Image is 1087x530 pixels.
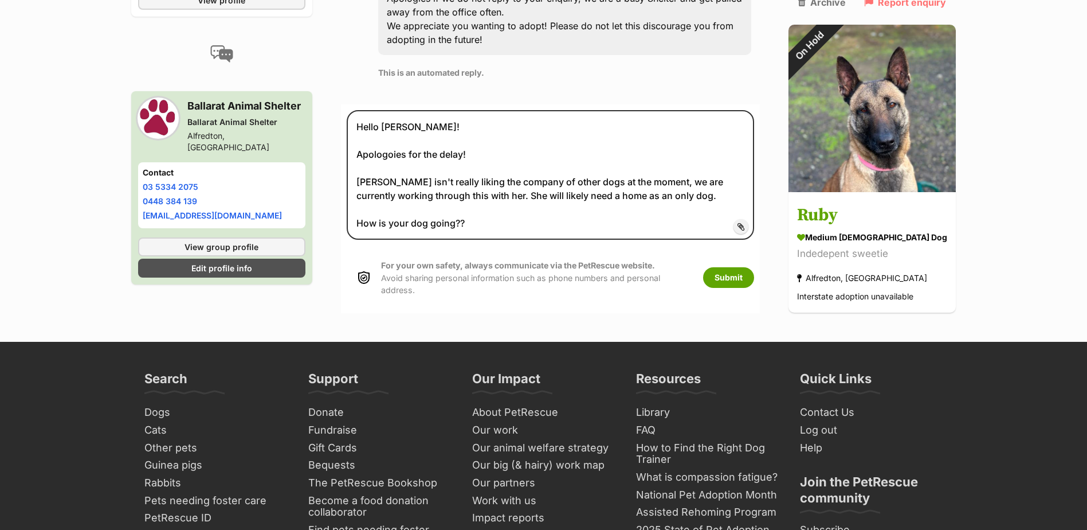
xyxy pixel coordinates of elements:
a: Our work [468,422,620,439]
a: [EMAIL_ADDRESS][DOMAIN_NAME] [143,211,282,220]
span: View group profile [185,241,258,253]
a: Ruby medium [DEMOGRAPHIC_DATA] Dog Indedepent sweetie Alfredton, [GEOGRAPHIC_DATA] Interstate ado... [788,194,956,313]
h3: Resources [636,371,701,393]
a: 0448 384 139 [143,196,197,206]
a: What is compassion fatigue? [631,469,784,486]
a: Bequests [304,457,456,474]
p: This is an automated reply. [378,67,751,79]
a: On Hold [788,184,956,195]
div: Ballarat Animal Shelter [187,116,306,128]
a: Log out [795,422,948,439]
a: How to Find the Right Dog Trainer [631,439,784,469]
strong: For your own safety, always communicate via the PetRescue website. [381,260,655,270]
a: 03 5334 2075 [143,182,198,192]
a: View group profile [138,237,306,256]
img: Ruby [788,25,956,193]
a: Assisted Rehoming Program [631,504,784,521]
a: Rabbits [140,474,292,492]
div: Indedepent sweetie [797,247,947,262]
a: Our animal welfare strategy [468,439,620,457]
a: National Pet Adoption Month [631,486,784,504]
h3: Quick Links [800,371,872,393]
a: Our partners [468,474,620,492]
a: Work with us [468,492,620,510]
a: The PetRescue Bookshop [304,474,456,492]
a: About PetRescue [468,404,620,422]
h3: Our Impact [472,371,540,393]
a: Contact Us [795,404,948,422]
div: Alfredton, [GEOGRAPHIC_DATA] [797,271,927,286]
h3: Support [308,371,358,393]
img: conversation-icon-4a6f8262b818ee0b60e3300018af0b2d0b884aa5de6e9bcb8d3d4eeb1a70a7c4.svg [210,45,233,63]
a: Library [631,404,784,422]
a: Donate [304,404,456,422]
h4: Contact [143,167,301,178]
div: medium [DEMOGRAPHIC_DATA] Dog [797,232,947,244]
p: Avoid sharing personal information such as phone numbers and personal address. [381,259,692,296]
h3: Ruby [797,203,947,229]
a: Pets needing foster care [140,492,292,510]
h3: Join the PetRescue community [800,474,943,513]
span: Edit profile info [191,262,252,274]
a: Become a food donation collaborator [304,492,456,521]
a: FAQ [631,422,784,439]
a: Help [795,439,948,457]
div: On Hold [773,9,846,83]
a: Other pets [140,439,292,457]
button: Submit [703,267,754,288]
h3: Search [144,371,187,393]
a: Dogs [140,404,292,422]
a: Gift Cards [304,439,456,457]
a: Edit profile info [138,259,306,278]
a: Cats [140,422,292,439]
img: Ballarat Animal Shelter profile pic [138,98,178,138]
h3: Ballarat Animal Shelter [187,98,306,114]
a: Guinea pigs [140,457,292,474]
div: Alfredton, [GEOGRAPHIC_DATA] [187,130,306,153]
a: Fundraise [304,422,456,439]
a: Our big (& hairy) work map [468,457,620,474]
a: PetRescue ID [140,509,292,527]
span: Interstate adoption unavailable [797,292,913,302]
a: Impact reports [468,509,620,527]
